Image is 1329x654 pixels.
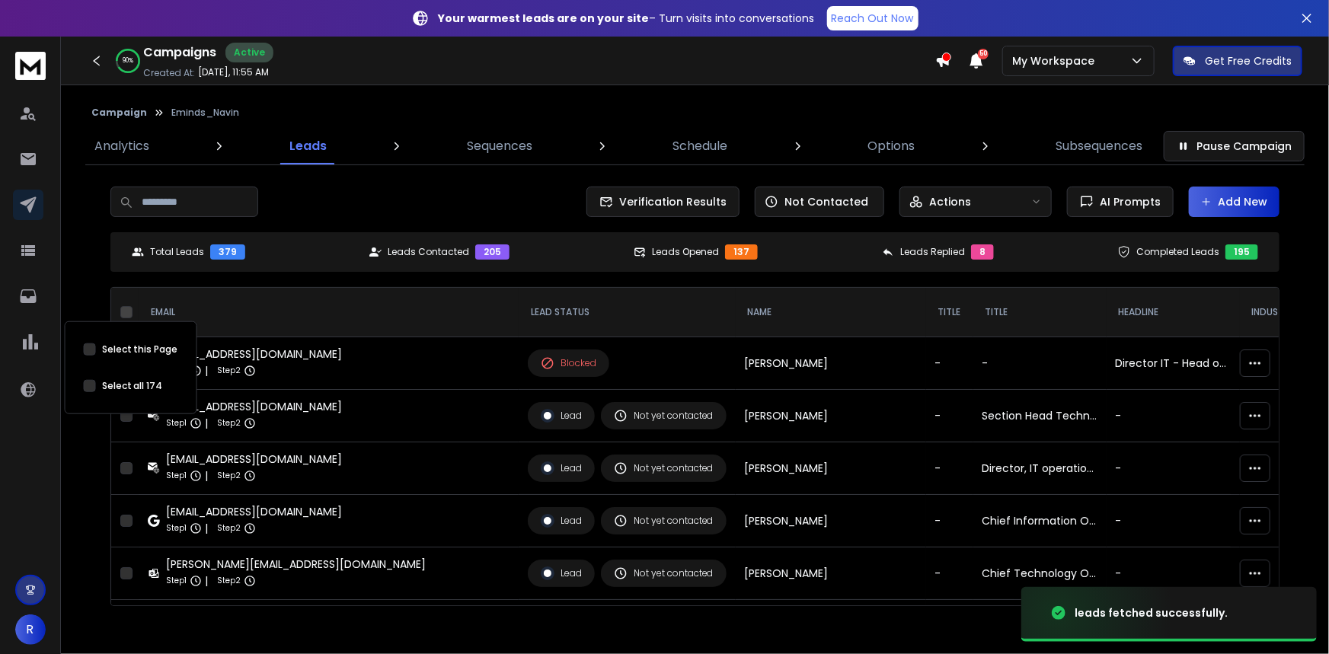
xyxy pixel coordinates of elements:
label: Select this Page [102,343,178,356]
button: Get Free Credits [1173,46,1302,76]
td: [PERSON_NAME] [736,337,926,390]
p: Options [868,137,915,155]
th: LEAD STATUS [519,288,736,337]
p: | [205,416,208,431]
button: Campaign [91,107,147,119]
th: title [973,288,1107,337]
th: EMAIL [139,288,519,337]
p: Get Free Credits [1205,53,1292,69]
p: 90 % [123,56,133,65]
td: Basel Al[PERSON_NAME] [736,600,926,652]
p: Step 2 [217,573,241,589]
td: - [926,390,973,442]
a: Analytics [85,128,158,164]
p: | [205,468,208,483]
a: Sequences [458,128,542,164]
td: - [926,337,973,390]
p: Step 2 [217,363,241,378]
div: leads fetched successfully. [1075,605,1228,621]
button: AI Prompts [1067,187,1174,217]
p: – Turn visits into conversations [439,11,815,26]
p: Step 1 [166,416,187,431]
p: Step 1 [166,521,187,536]
button: Pause Campaign [1164,131,1305,161]
td: [PERSON_NAME] [736,442,926,495]
div: [PERSON_NAME][EMAIL_ADDRESS][DOMAIN_NAME] [166,557,426,572]
span: AI Prompts [1094,194,1161,209]
div: Lead [541,461,582,475]
a: Subsequences [1046,128,1152,164]
p: Total Leads [150,246,204,258]
td: Chief Technology Officer [973,547,1107,600]
p: | [205,363,208,378]
p: | [205,573,208,589]
p: Created At: [143,67,195,79]
td: Director IT - Head of Group at SAMSUNG | PMP® | Digital Transformation Group | Business Solutions... [1107,337,1240,390]
div: Lead [541,566,582,580]
div: Not yet contacted [614,409,714,423]
div: Active [225,43,273,62]
button: R [15,614,46,645]
div: [EMAIL_ADDRESS][DOMAIN_NAME] [166,504,342,519]
th: headline [1107,288,1240,337]
th: NAME [736,288,926,337]
td: - [1107,442,1240,495]
div: Not yet contacted [614,566,714,580]
div: 137 [725,244,758,260]
div: [EMAIL_ADDRESS][DOMAIN_NAME] [166,399,342,414]
td: Director, IT operations & delivery [973,442,1107,495]
p: Leads Replied [900,246,965,258]
span: 50 [978,49,989,59]
div: Lead [541,409,582,423]
p: Actions [929,194,971,209]
td: Support Services - Business Support [973,600,1107,652]
p: [DATE], 11:55 AM [198,66,269,78]
p: Not Contacted [784,194,868,209]
td: - [1107,495,1240,547]
div: Blocked [541,356,596,370]
div: 195 [1225,244,1258,260]
button: Add New [1189,187,1279,217]
div: 205 [475,244,510,260]
div: Lead [541,514,582,528]
p: Step 2 [217,521,241,536]
a: Schedule [664,128,737,164]
td: [PERSON_NAME] [736,390,926,442]
div: Not yet contacted [614,461,714,475]
p: | [205,521,208,536]
p: Leads Contacted [388,246,469,258]
td: [PERSON_NAME] [736,495,926,547]
td: - [973,337,1107,390]
p: My Workspace [1012,53,1101,69]
p: Reach Out Now [832,11,914,26]
div: Not yet contacted [614,514,714,528]
div: 379 [210,244,245,260]
p: Analytics [94,137,149,155]
td: - [926,600,973,652]
td: - [1107,547,1240,600]
td: Section Head Technology Support [973,390,1107,442]
p: Leads Opened [652,246,719,258]
p: Eminds_Navin [171,107,239,119]
div: [EMAIL_ADDRESS][DOMAIN_NAME] [166,346,342,362]
span: Verification Results [613,194,727,209]
td: [PERSON_NAME] [736,547,926,600]
td: Chief Information Officer [973,495,1107,547]
th: Title [926,288,973,337]
p: Step 2 [217,416,241,431]
a: Reach Out Now [827,6,918,30]
p: Step 1 [166,468,187,483]
p: Step 1 [166,573,187,589]
th: industry [1240,288,1308,337]
td: - [1107,390,1240,442]
td: - [926,495,973,547]
label: Select all 174 [102,380,163,392]
p: Step 2 [217,468,241,483]
p: Schedule [673,137,728,155]
button: Verification Results [586,187,740,217]
td: - [926,442,973,495]
p: Sequences [467,137,532,155]
a: Options [859,128,925,164]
